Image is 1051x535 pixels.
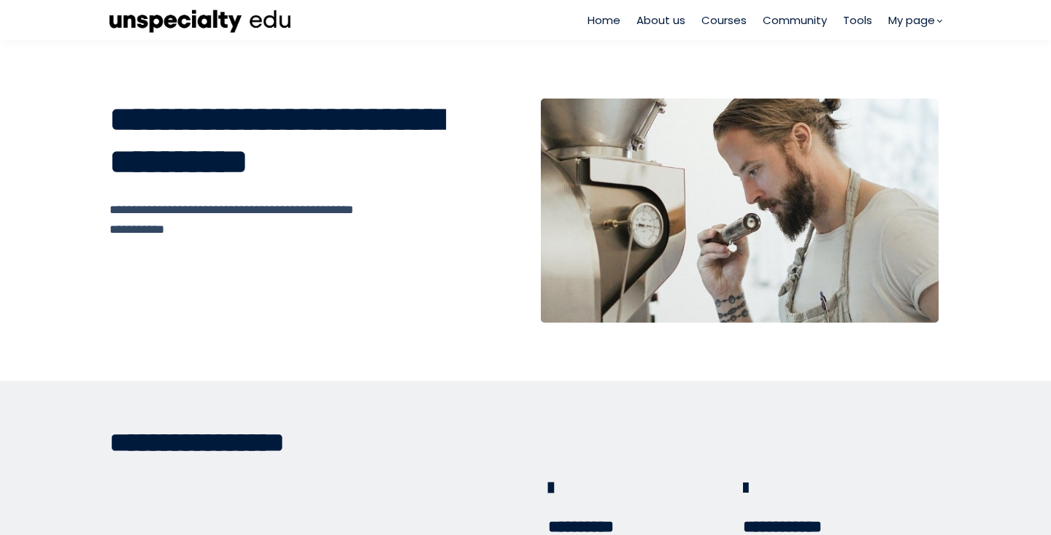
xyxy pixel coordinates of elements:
a: My page [888,12,942,28]
a: Tools [843,12,872,28]
span: My page [888,12,935,28]
a: Community [763,12,827,28]
a: Home [588,12,620,28]
img: ec8cb47d53a36d742fcbd71bcb90b6e6.png [109,7,292,34]
a: Courses [701,12,747,28]
a: About us [636,12,685,28]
